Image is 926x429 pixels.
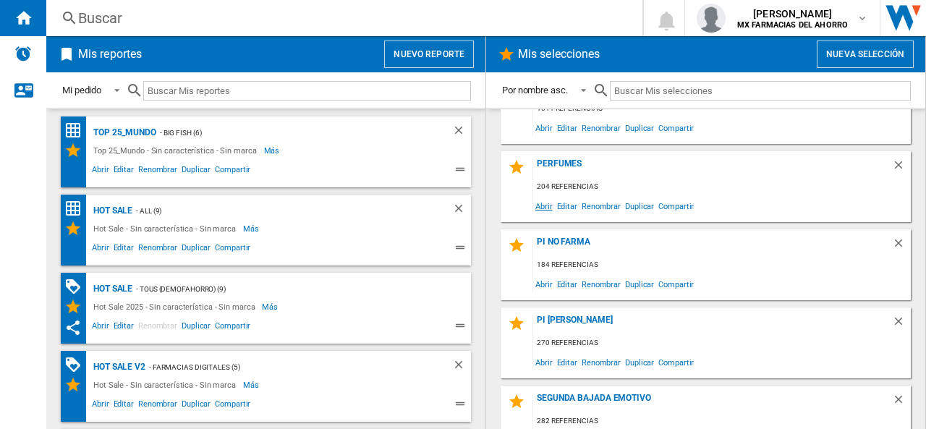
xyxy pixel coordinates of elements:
span: Compartir [656,196,696,216]
span: Duplicar [623,274,656,294]
span: Duplicar [623,196,656,216]
span: Compartir [656,352,696,372]
div: Top 25_Mundo - Sin característica - Sin marca [90,142,264,159]
ng-md-icon: Este reporte se ha compartido contigo [64,319,82,336]
span: Más [264,142,282,159]
div: Borrar [892,237,911,256]
span: Abrir [533,196,555,216]
div: - TOUS (demofahorro) (9) [132,280,442,298]
div: Mis Selecciones [64,220,90,237]
div: Por nombre asc. [502,85,568,95]
span: [PERSON_NAME] [737,7,848,21]
span: Compartir [213,319,252,336]
span: Renombrar [136,163,179,180]
span: Renombrar [136,397,179,415]
span: Abrir [90,163,111,180]
span: Editar [555,196,579,216]
span: Duplicar [623,118,656,137]
span: Editar [111,319,136,336]
div: Borrar [892,158,911,178]
div: Hot Sale - Sin característica - Sin marca [90,220,243,237]
span: Renombrar [579,196,623,216]
span: Compartir [213,241,252,258]
span: Abrir [90,241,111,258]
div: Borrar [452,202,471,220]
span: Compartir [213,397,252,415]
input: Buscar Mis reportes [143,81,471,101]
div: - Farmacias Digitales (5) [145,358,423,376]
div: Matriz de PROMOCIONES [64,278,90,296]
div: Hot Sale [90,280,132,298]
div: Matriz de PROMOCIONES [64,356,90,374]
span: Editar [555,118,579,137]
div: Borrar [452,124,471,142]
div: - Big Fish (6) [156,124,423,142]
span: Duplicar [179,241,213,258]
span: Editar [555,352,579,372]
div: Hot Sale 2025 - Sin característica - Sin marca [90,298,262,315]
span: Renombrar [579,352,623,372]
button: Nuevo reporte [384,41,474,68]
span: Compartir [656,274,696,294]
span: Abrir [90,319,111,336]
div: Top 25_Mundo [90,124,156,142]
span: Renombrar [579,274,623,294]
span: Abrir [90,397,111,415]
div: 204 referencias [533,178,911,196]
div: PI No Farma [533,237,892,256]
div: Matriz de precios [64,200,90,218]
div: Mis Selecciones [64,298,90,315]
button: Nueva selección [817,41,914,68]
div: 270 referencias [533,334,911,352]
div: Borrar [452,358,471,376]
span: Más [262,298,280,315]
img: profile.jpg [697,4,726,33]
div: Perfumes [533,158,892,178]
h2: Mis selecciones [515,41,603,68]
div: Hot Sale - Sin característica - Sin marca [90,376,243,394]
span: Compartir [656,118,696,137]
span: Más [243,220,261,237]
span: Editar [111,397,136,415]
span: Abrir [533,352,555,372]
b: MX FARMACIAS DEL AHORRO [737,20,848,30]
div: - ALL (9) [132,202,423,220]
span: Renombrar [136,241,179,258]
span: Abrir [533,118,555,137]
div: Matriz de precios [64,122,90,140]
div: Mi pedido [62,85,101,95]
div: Borrar [892,393,911,412]
span: Editar [111,241,136,258]
span: Duplicar [179,163,213,180]
div: Hot Sale V2 [90,358,145,376]
h2: Mis reportes [75,41,145,68]
div: Hot Sale [90,202,132,220]
div: Buscar [78,8,605,28]
span: Duplicar [179,397,213,415]
span: Más [243,376,261,394]
span: Compartir [213,163,252,180]
span: Renombrar [579,118,623,137]
span: Duplicar [623,352,656,372]
div: Borrar [892,315,911,334]
span: Abrir [533,274,555,294]
div: Segunda Bajada Emotivo [533,393,892,412]
span: Editar [555,274,579,294]
span: Duplicar [179,319,213,336]
span: Renombrar [136,319,179,336]
div: 184 referencias [533,256,911,274]
input: Buscar Mis selecciones [610,81,911,101]
div: Mis Selecciones [64,142,90,159]
span: Editar [111,163,136,180]
div: PI [PERSON_NAME] [533,315,892,334]
div: Mis Selecciones [64,376,90,394]
img: alerts-logo.svg [14,45,32,62]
